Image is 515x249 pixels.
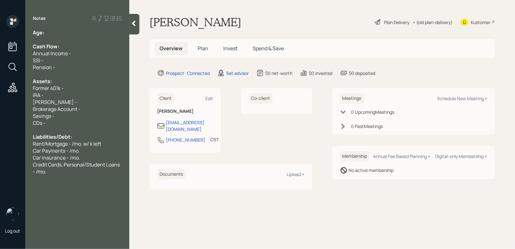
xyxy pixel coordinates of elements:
div: Set advisor [226,70,249,76]
h6: Co-client [249,93,272,104]
div: Prospect · Connected [166,70,210,76]
span: Savings - [33,112,54,119]
h6: [PERSON_NAME] [157,109,213,114]
div: [EMAIL_ADDRESS][DOMAIN_NAME] [166,119,213,132]
span: [PERSON_NAME] - [33,99,77,106]
span: Car Payments - /mo. [33,147,80,154]
span: Cash Flow: [33,43,59,50]
label: Notes [33,15,46,21]
div: $0 deposited [349,70,375,76]
div: [PHONE_NUMBER] [166,137,205,143]
h6: Membership [340,151,370,161]
div: Upload + [287,171,305,177]
span: Spend & Save [253,45,284,52]
div: • (old plan-delivery) [413,19,453,26]
div: Edit [205,95,213,101]
div: 0 Upcoming Meeting s [351,109,395,115]
span: Plan [198,45,208,52]
h1: [PERSON_NAME] [149,15,241,29]
div: Digital-only Membership + [435,153,487,159]
h6: Meetings [340,93,364,104]
div: Log out [5,228,20,234]
span: SSI - [33,57,44,64]
div: Kustomer [471,19,490,26]
img: retirable_logo.png [6,208,19,220]
div: Plan Delivery [384,19,409,26]
span: Rent/Mortgage - /mo. w/ k left [33,140,101,147]
span: Annual Income - [33,50,71,57]
span: CDs - [33,119,45,126]
span: Invest [223,45,237,52]
div: 0 Past Meeting s [351,123,383,130]
span: Assets: [33,78,52,85]
div: No active membership [349,167,394,173]
h6: Client [157,93,174,104]
span: Brokerage Account - [33,106,80,112]
span: Former 401k - [33,85,64,92]
div: Schedule New Meeting + [437,95,487,101]
span: Age: [33,29,44,36]
span: Liabilities/Debt: [33,133,72,140]
span: Credit Cards, Personal/Student Loans - /mo. [33,161,121,175]
div: Annual Fee Based Planning + [373,153,430,159]
span: Car Insurance - /mo. [33,154,80,161]
div: $0 net-worth [265,70,292,76]
span: Overview [160,45,183,52]
span: IRA - [33,92,44,99]
span: Pension - [33,64,55,71]
div: $0 invested [309,70,332,76]
h6: Documents [157,169,185,179]
div: CST [210,136,219,143]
